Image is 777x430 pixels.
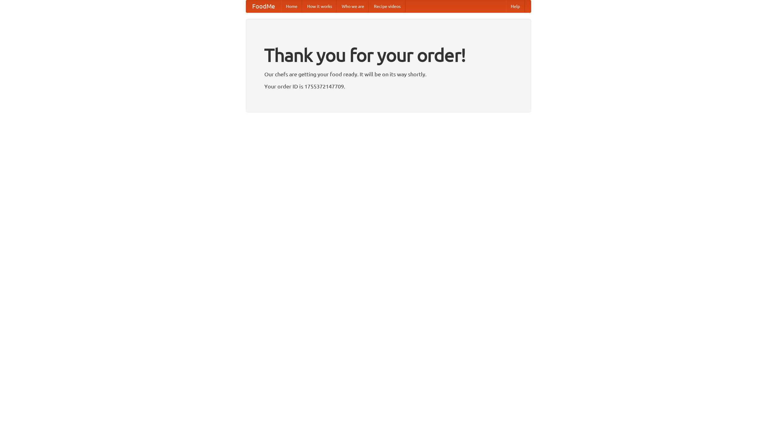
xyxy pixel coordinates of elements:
h1: Thank you for your order! [264,40,513,70]
a: Home [281,0,302,12]
a: How it works [302,0,337,12]
a: Recipe videos [369,0,405,12]
a: Help [506,0,525,12]
p: Your order ID is 1755372147709. [264,82,513,91]
a: Who we are [337,0,369,12]
a: FoodMe [246,0,281,12]
p: Our chefs are getting your food ready. It will be on its way shortly. [264,70,513,79]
